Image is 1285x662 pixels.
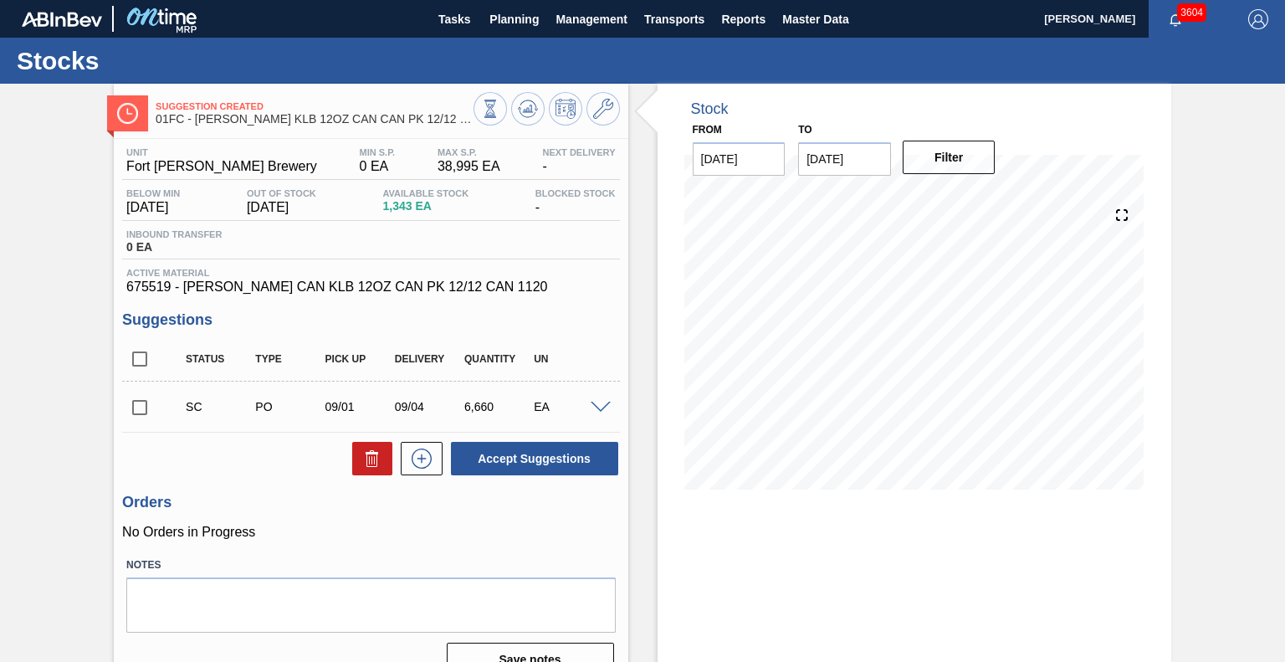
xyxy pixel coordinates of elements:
[321,400,397,413] div: 09/01/2025
[530,400,606,413] div: EA
[391,400,467,413] div: 09/04/2025
[392,442,443,475] div: New suggestion
[443,440,620,477] div: Accept Suggestions
[122,311,619,329] h3: Suggestions
[549,92,582,126] button: Schedule Inventory
[126,147,317,157] span: Unit
[126,268,615,278] span: Active Material
[382,188,468,198] span: Available Stock
[538,147,619,174] div: -
[382,200,468,213] span: 1,343 EA
[436,9,473,29] span: Tasks
[782,9,848,29] span: Master Data
[360,147,396,157] span: MIN S.P.
[182,400,258,413] div: Suggestion Created
[122,525,619,540] p: No Orders in Progress
[156,101,473,111] span: Suggestion Created
[182,353,258,365] div: Status
[903,141,996,174] button: Filter
[1177,3,1206,22] span: 3604
[117,103,138,124] img: Ícone
[344,442,392,475] div: Delete Suggestions
[321,353,397,365] div: Pick up
[251,400,327,413] div: Purchase order
[798,124,811,136] label: to
[251,353,327,365] div: Type
[542,147,615,157] span: Next Delivery
[126,280,615,295] span: 675519 - [PERSON_NAME] CAN KLB 12OZ CAN PK 12/12 CAN 1120
[535,188,616,198] span: Blocked Stock
[798,142,891,176] input: mm/dd/yyyy
[644,9,704,29] span: Transports
[586,92,620,126] button: Go to Master Data / General
[693,142,786,176] input: mm/dd/yyyy
[511,92,545,126] button: Update Chart
[460,400,536,413] div: 6,660
[460,353,536,365] div: Quantity
[126,188,180,198] span: Below Min
[489,9,539,29] span: Planning
[531,188,620,215] div: -
[126,159,317,174] span: Fort [PERSON_NAME] Brewery
[555,9,627,29] span: Management
[126,241,222,254] span: 0 EA
[360,159,396,174] span: 0 EA
[1149,8,1202,31] button: Notifications
[22,12,102,27] img: TNhmsLtSVTkK8tSr43FrP2fwEKptu5GPRR3wAAAABJRU5ErkJggg==
[474,92,507,126] button: Stocks Overview
[247,200,316,215] span: [DATE]
[391,353,467,365] div: Delivery
[1248,9,1268,29] img: Logout
[122,494,619,511] h3: Orders
[247,188,316,198] span: Out Of Stock
[438,147,500,157] span: MAX S.P.
[691,100,729,118] div: Stock
[156,113,473,126] span: 01FC - CARR KLB 12OZ CAN CAN PK 12/12 CAN
[451,442,618,475] button: Accept Suggestions
[693,124,722,136] label: From
[17,51,314,70] h1: Stocks
[126,553,615,577] label: Notes
[438,159,500,174] span: 38,995 EA
[721,9,765,29] span: Reports
[126,229,222,239] span: Inbound Transfer
[530,353,606,365] div: UN
[126,200,180,215] span: [DATE]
